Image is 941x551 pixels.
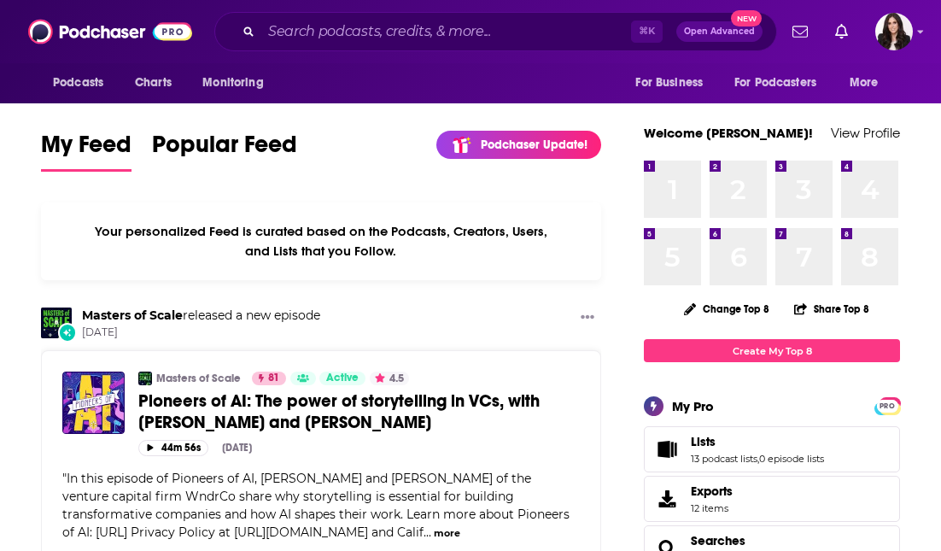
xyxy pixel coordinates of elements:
span: Lists [644,426,900,472]
span: For Podcasters [734,71,816,95]
button: 44m 56s [138,440,208,456]
button: 4.5 [370,372,409,385]
span: 12 items [691,502,733,514]
img: Podchaser - Follow, Share and Rate Podcasts [28,15,192,48]
a: Create My Top 8 [644,339,900,362]
a: PRO [877,399,897,412]
span: My Feed [41,130,132,169]
span: [DATE] [82,325,320,340]
div: New Episode [58,323,77,342]
a: Charts [124,67,182,99]
span: New [731,10,762,26]
a: View Profile [831,125,900,141]
span: 81 [268,370,279,387]
a: Popular Feed [152,130,297,172]
button: Change Top 8 [674,298,780,319]
div: [DATE] [222,442,252,454]
span: Pioneers of AI: The power of storytelling in VCs, with [PERSON_NAME] and [PERSON_NAME] [138,390,540,433]
a: Show notifications dropdown [786,17,815,46]
span: ... [424,525,431,540]
button: open menu [838,67,900,99]
a: 0 episode lists [759,453,824,465]
a: Pioneers of AI: The power of storytelling in VCs, with [PERSON_NAME] and [PERSON_NAME] [138,390,580,433]
span: In this episode of Pioneers of AI, [PERSON_NAME] and [PERSON_NAME] of the venture capital firm Wn... [62,471,570,540]
input: Search podcasts, credits, & more... [261,18,631,45]
button: Share Top 8 [793,292,870,325]
a: Exports [644,476,900,522]
div: Your personalized Feed is curated based on the Podcasts, Creators, Users, and Lists that you Follow. [41,202,601,280]
a: Show notifications dropdown [828,17,855,46]
span: Active [326,370,359,387]
h3: released a new episode [82,308,320,324]
a: Masters of Scale [156,372,241,385]
span: Exports [691,484,733,499]
span: More [850,71,879,95]
span: " [62,471,570,540]
span: Popular Feed [152,130,297,169]
a: Active [319,372,365,385]
button: Show More Button [574,308,601,329]
span: Logged in as RebeccaShapiro [875,13,913,50]
div: Search podcasts, credits, & more... [214,12,777,51]
p: Podchaser Update! [481,138,587,152]
span: Podcasts [53,71,103,95]
button: open menu [623,67,724,99]
span: Charts [135,71,172,95]
a: Lists [691,434,824,449]
button: open menu [41,67,126,99]
img: User Profile [875,13,913,50]
img: Masters of Scale [138,372,152,385]
span: PRO [877,400,897,413]
a: 13 podcast lists [691,453,757,465]
span: ⌘ K [631,21,663,43]
button: Show profile menu [875,13,913,50]
img: Pioneers of AI: The power of storytelling in VCs, with Jeffrey Katzenberg and ChenLi Wang [62,372,125,434]
a: Welcome [PERSON_NAME]! [644,125,813,141]
button: open menu [723,67,841,99]
button: open menu [190,67,285,99]
a: Masters of Scale [82,308,183,323]
span: For Business [635,71,703,95]
span: Exports [650,487,684,511]
a: Lists [650,437,684,461]
button: Open AdvancedNew [676,21,763,42]
button: more [434,526,460,541]
div: My Pro [672,398,714,414]
span: Monitoring [202,71,263,95]
a: Searches [691,533,745,548]
span: , [757,453,759,465]
img: Masters of Scale [41,308,72,338]
span: Open Advanced [684,27,755,36]
span: Lists [691,434,716,449]
a: 81 [252,372,286,385]
a: My Feed [41,130,132,172]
